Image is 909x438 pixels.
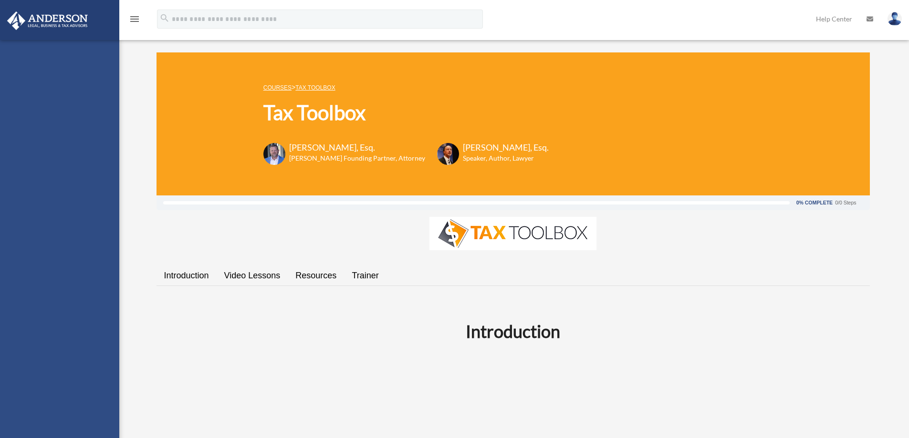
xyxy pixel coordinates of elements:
[263,143,285,165] img: Toby-circle-head.png
[295,84,335,91] a: Tax Toolbox
[289,153,425,163] h6: [PERSON_NAME] Founding Partner, Attorney
[344,262,386,289] a: Trainer
[157,262,217,289] a: Introduction
[263,81,549,93] p: >
[129,13,140,25] i: menu
[888,12,902,26] img: User Pic
[263,99,549,127] h1: Tax Toolbox
[159,13,170,23] i: search
[129,17,140,25] a: menu
[289,142,425,153] h3: [PERSON_NAME], Esq.
[835,200,856,205] div: 0/0 Steps
[463,153,537,163] h6: Speaker, Author, Lawyer
[162,319,864,343] h2: Introduction
[263,84,292,91] a: COURSES
[796,200,833,205] div: 0% Complete
[4,11,91,30] img: Anderson Advisors Platinum Portal
[437,143,459,165] img: Scott-Estill-Headshot.png
[288,262,344,289] a: Resources
[217,262,288,289] a: Video Lessons
[463,142,549,153] h3: [PERSON_NAME], Esq.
